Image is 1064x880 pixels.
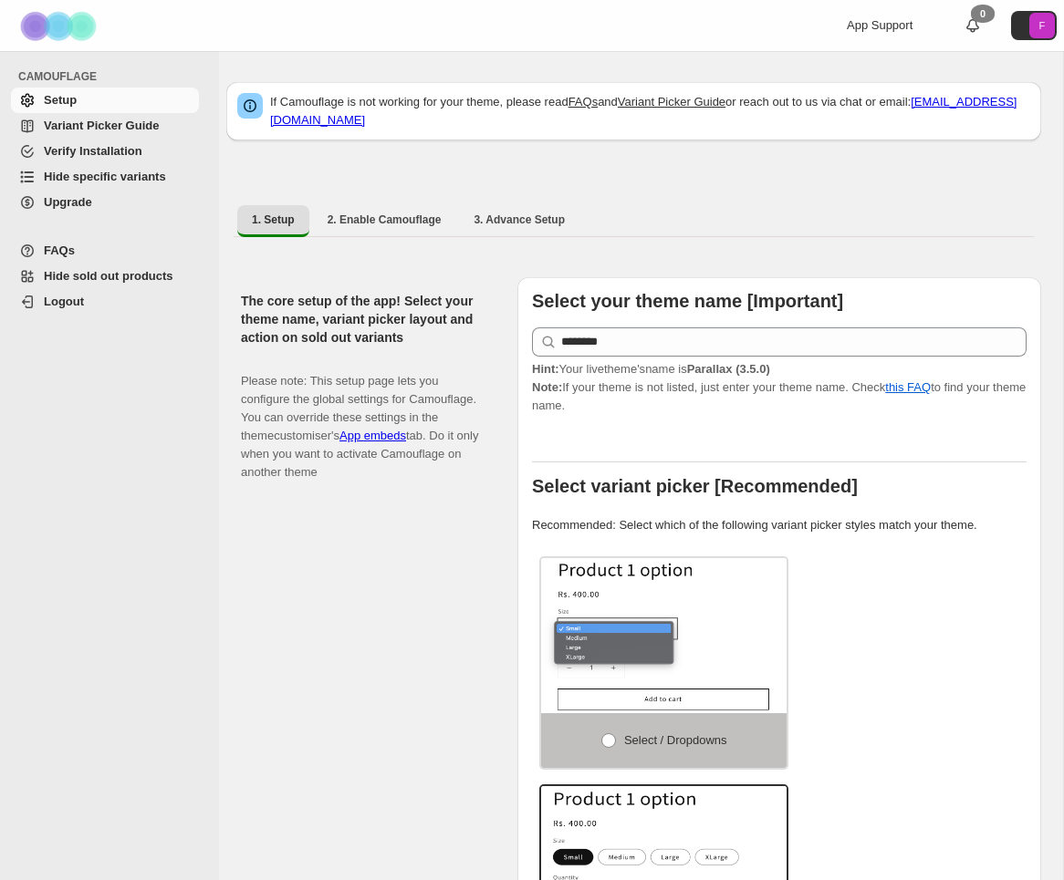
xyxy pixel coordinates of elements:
img: Select / Dropdowns [541,558,787,713]
span: 1. Setup [252,212,295,227]
b: Select variant picker [Recommended] [532,476,858,496]
h2: The core setup of the app! Select your theme name, variant picker layout and action on sold out v... [241,292,488,347]
strong: Parallax (3.5.0) [687,362,770,376]
a: this FAQ [885,380,931,394]
p: If Camouflage is not working for your theme, please read and or reach out to us via chat or email: [270,93,1030,129]
a: Hide specific variants [11,164,199,190]
a: Setup [11,88,199,113]
span: Upgrade [44,195,92,209]
button: Avatar with initials F [1011,11,1057,40]
span: Variant Picker Guide [44,119,159,132]
b: Select your theme name [Important] [532,291,843,311]
p: Please note: This setup page lets you configure the global settings for Camouflage. You can overr... [241,354,488,481]
a: Verify Installation [11,139,199,164]
a: 0 [964,16,982,35]
span: FAQs [44,243,75,257]
span: App Support [847,18,913,32]
span: Logout [44,295,84,308]
span: Select / Dropdowns [624,733,727,747]
span: 2. Enable Camouflage [328,212,442,227]
a: FAQs [569,95,599,109]
span: Your live theme's name is [532,362,770,376]
a: App embeds [339,429,406,442]
span: Hide specific variants [44,170,166,183]
a: Logout [11,289,199,315]
span: Setup [44,93,77,107]
img: Camouflage [15,1,106,51]
strong: Note: [532,380,562,394]
p: Recommended: Select which of the following variant picker styles match your theme. [532,516,1027,534]
a: Hide sold out products [11,264,199,289]
span: 3. Advance Setup [474,212,565,227]
text: F [1039,20,1046,31]
div: 0 [971,5,995,23]
span: CAMOUFLAGE [18,69,206,84]
strong: Hint: [532,362,559,376]
a: Variant Picker Guide [618,95,725,109]
p: If your theme is not listed, just enter your theme name. Check to find your theme name. [532,360,1027,415]
a: Variant Picker Guide [11,113,199,139]
a: FAQs [11,238,199,264]
span: Hide sold out products [44,269,173,283]
span: Verify Installation [44,144,142,158]
a: Upgrade [11,190,199,215]
span: Avatar with initials F [1029,13,1055,38]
